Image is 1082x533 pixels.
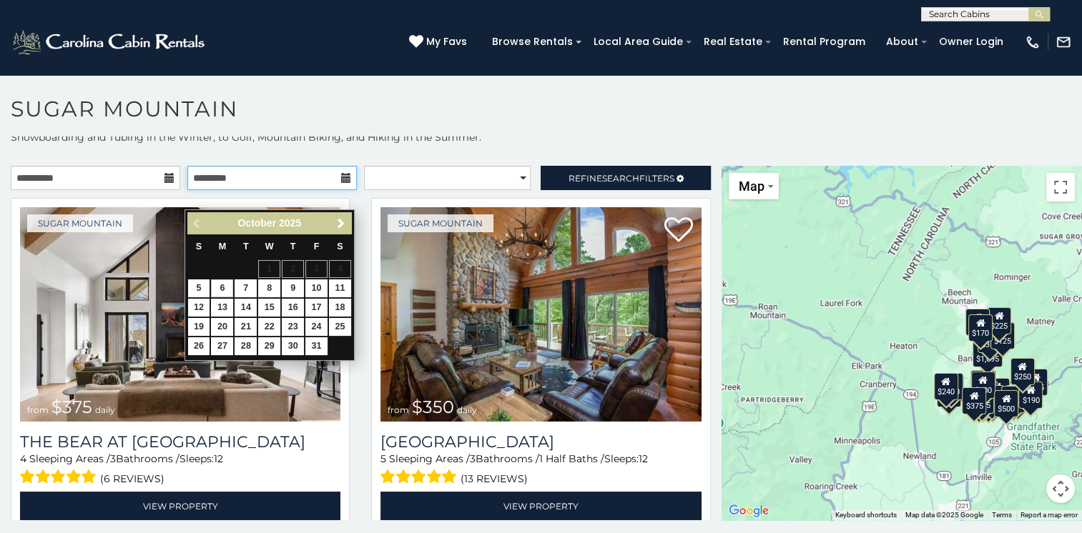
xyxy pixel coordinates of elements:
[335,218,347,229] span: Next
[211,279,233,297] a: 6
[214,452,223,465] span: 12
[388,404,409,415] span: from
[1010,358,1034,385] div: $250
[987,307,1011,334] div: $225
[697,31,769,53] a: Real Estate
[235,318,257,336] a: 21
[258,279,280,297] a: 8
[329,318,351,336] a: 25
[1056,34,1071,50] img: mail-regular-white.png
[237,217,276,229] span: October
[329,299,351,317] a: 18
[985,378,1009,405] div: $200
[305,337,328,355] a: 31
[20,452,340,488] div: Sleeping Areas / Bathrooms / Sleeps:
[485,31,580,53] a: Browse Rentals
[211,318,233,336] a: 20
[725,502,772,520] a: Open this area in Google Maps (opens a new window)
[20,207,340,422] a: The Bear At Sugar Mountain from $375 daily
[235,279,257,297] a: 7
[470,452,476,465] span: 3
[235,299,257,317] a: 14
[1020,511,1078,519] a: Report a map error
[380,452,701,488] div: Sleeping Areas / Bathrooms / Sleeps:
[265,241,274,251] span: Wednesday
[990,322,1015,349] div: $125
[380,432,701,452] h3: Grouse Moor Lodge
[20,432,340,452] h3: The Bear At Sugar Mountain
[100,469,164,488] span: (6 reviews)
[971,370,995,397] div: $265
[426,34,467,49] span: My Favs
[539,452,604,465] span: 1 Half Baths /
[970,370,995,397] div: $190
[586,31,690,53] a: Local Area Guide
[388,214,493,232] a: Sugar Mountain
[992,511,1012,519] a: Terms (opens in new tab)
[569,173,674,184] span: Refine Filters
[20,452,26,465] span: 4
[932,31,1010,53] a: Owner Login
[188,337,210,355] a: 26
[27,404,49,415] span: from
[305,318,328,336] a: 24
[20,207,340,422] img: The Bear At Sugar Mountain
[380,492,701,521] a: View Property
[11,28,209,56] img: White-1-2.png
[968,314,993,342] div: $170
[211,299,233,317] a: 13
[1018,382,1043,409] div: $190
[258,299,280,317] a: 15
[235,337,257,355] a: 28
[329,279,351,297] a: 11
[905,511,983,519] span: Map data ©2025 Google
[196,241,202,251] span: Sunday
[994,390,1018,417] div: $500
[962,387,986,414] div: $375
[188,279,210,297] a: 5
[380,432,701,452] a: [GEOGRAPHIC_DATA]
[290,241,296,251] span: Thursday
[282,299,304,317] a: 16
[20,492,340,521] a: View Property
[51,397,92,417] span: $375
[1025,34,1041,50] img: phone-regular-white.png
[412,397,454,417] span: $350
[305,279,328,297] a: 10
[219,241,227,251] span: Monday
[725,502,772,520] img: Google
[110,452,116,465] span: 3
[380,207,701,422] a: Grouse Moor Lodge from $350 daily
[337,241,343,251] span: Saturday
[776,31,872,53] a: Rental Program
[188,299,210,317] a: 12
[282,279,304,297] a: 9
[457,404,477,415] span: daily
[279,217,301,229] span: 2025
[282,337,304,355] a: 30
[333,214,350,232] a: Next
[258,318,280,336] a: 22
[380,207,701,422] img: Grouse Moor Lodge
[602,173,639,184] span: Search
[243,241,249,251] span: Tuesday
[973,340,1003,367] div: $1,095
[188,318,210,336] a: 19
[639,452,648,465] span: 12
[314,241,320,251] span: Friday
[1046,173,1075,201] button: Toggle fullscreen view
[729,173,779,199] button: Change map style
[95,404,115,415] span: daily
[933,373,958,400] div: $240
[27,214,133,232] a: Sugar Mountain
[971,372,995,399] div: $300
[1001,386,1026,413] div: $195
[664,216,693,246] a: Add to favorites
[1046,474,1075,503] button: Map camera controls
[835,510,897,520] button: Keyboard shortcuts
[541,166,710,190] a: RefineSearchFilters
[879,31,925,53] a: About
[461,469,528,488] span: (13 reviews)
[965,309,990,336] div: $240
[380,452,386,465] span: 5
